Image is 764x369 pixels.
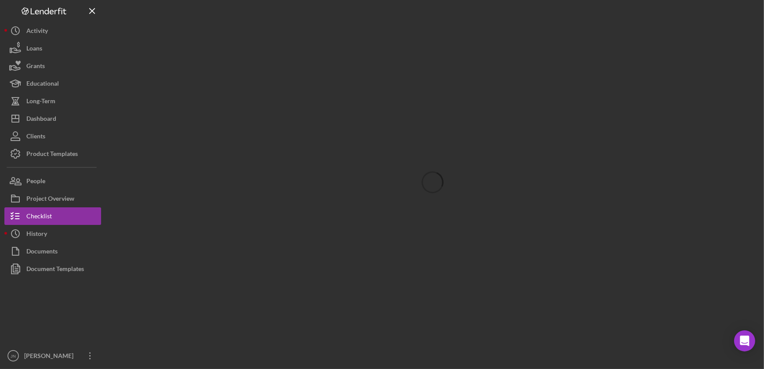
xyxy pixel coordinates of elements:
div: Document Templates [26,260,84,280]
text: JN [11,354,16,358]
button: Clients [4,127,101,145]
button: Loans [4,40,101,57]
button: People [4,172,101,190]
div: Project Overview [26,190,74,210]
div: Educational [26,75,59,94]
button: Activity [4,22,101,40]
button: Long-Term [4,92,101,110]
div: Documents [26,242,58,262]
button: Educational [4,75,101,92]
button: Dashboard [4,110,101,127]
button: Project Overview [4,190,101,207]
div: Dashboard [26,110,56,130]
div: People [26,172,45,192]
button: History [4,225,101,242]
div: History [26,225,47,245]
button: Checklist [4,207,101,225]
div: Loans [26,40,42,59]
div: [PERSON_NAME] [22,347,79,367]
div: Checklist [26,207,52,227]
button: Document Templates [4,260,101,278]
div: Clients [26,127,45,147]
div: Product Templates [26,145,78,165]
button: JN[PERSON_NAME] [4,347,101,365]
div: Long-Term [26,92,55,112]
div: Activity [26,22,48,42]
div: Grants [26,57,45,77]
button: Product Templates [4,145,101,163]
div: Open Intercom Messenger [734,330,755,351]
button: Grants [4,57,101,75]
button: Documents [4,242,101,260]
